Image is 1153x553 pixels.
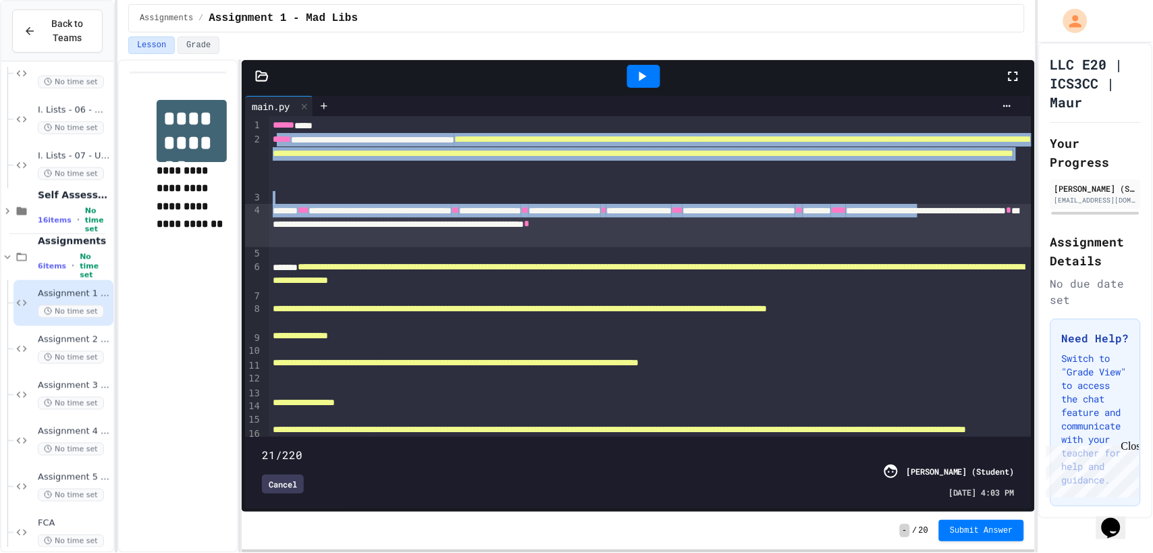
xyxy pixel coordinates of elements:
[906,465,1015,477] div: [PERSON_NAME] (Student)
[245,359,262,373] div: 11
[38,351,104,364] span: No time set
[913,525,917,536] span: /
[38,380,111,392] span: Assignment 3 - Dice Game
[178,36,219,54] button: Grade
[38,151,111,162] span: I. Lists - 07 - Unique
[1041,440,1139,498] iframe: chat widget
[38,262,66,271] span: 6 items
[38,167,104,180] span: No time set
[140,13,193,24] span: Assignments
[245,204,262,247] div: 4
[38,535,104,548] span: No time set
[245,332,262,345] div: 9
[245,372,262,386] div: 12
[38,288,111,300] span: Assignment 1 - Mad Libs
[245,400,262,413] div: 14
[245,133,262,190] div: 2
[245,344,262,359] div: 10
[245,413,262,427] div: 15
[950,525,1013,536] span: Submit Answer
[38,443,104,456] span: No time set
[245,302,262,332] div: 8
[1050,134,1141,172] h2: Your Progress
[245,290,262,303] div: 7
[1054,195,1137,205] div: [EMAIL_ADDRESS][DOMAIN_NAME]
[77,215,80,226] span: •
[198,13,203,24] span: /
[245,261,262,290] div: 6
[209,10,358,26] span: Assignment 1 - Mad Libs
[245,247,262,261] div: 5
[245,191,262,205] div: 3
[85,207,111,234] span: No time set
[245,387,262,400] div: 13
[38,426,111,438] span: Assignment 4 - BlackJack
[38,235,111,247] span: Assignments
[38,189,111,201] span: Self Assessments
[128,36,175,54] button: Lesson
[44,17,91,45] span: Back to Teams
[262,475,304,494] div: Cancel
[5,5,93,86] div: Chat with us now!Close
[12,9,103,53] button: Back to Teams
[939,520,1024,542] button: Submit Answer
[948,486,1015,498] span: [DATE] 4:03 PM
[38,397,104,410] span: No time set
[262,447,1015,463] div: 21/220
[38,518,111,529] span: FCA
[1054,182,1137,194] div: [PERSON_NAME] (Student)
[1062,330,1129,346] h3: Need Help?
[38,489,104,502] span: No time set
[38,76,104,88] span: No time set
[1049,5,1091,36] div: My Account
[1062,352,1129,487] p: Switch to "Grade View" to access the chat feature and communicate with your teacher for help and ...
[1050,55,1141,111] h1: LLC E20 | ICS3CC | Maur
[245,119,262,133] div: 1
[80,253,111,280] span: No time set
[1050,275,1141,308] div: No due date set
[1050,232,1141,270] h2: Assignment Details
[245,96,313,116] div: main.py
[38,305,104,318] span: No time set
[38,334,111,346] span: Assignment 2 - Choose Your Own
[919,525,928,536] span: 20
[38,216,72,225] span: 16 items
[72,261,74,271] span: •
[1096,499,1139,539] iframe: chat widget
[38,472,111,483] span: Assignment 5 - TicTacToe
[245,427,262,441] div: 16
[38,122,104,134] span: No time set
[38,105,111,116] span: I. Lists - 06 - Median
[900,524,910,537] span: -
[245,99,296,113] div: main.py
